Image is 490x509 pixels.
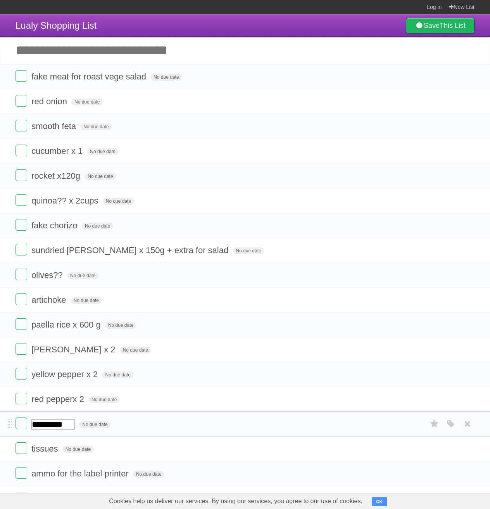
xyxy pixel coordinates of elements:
label: Done [16,120,27,131]
label: Done [16,343,27,355]
span: fake chorizo [31,221,79,230]
label: Done [16,318,27,330]
span: tissues [31,444,60,454]
span: fake meat for roast vege salad [31,72,148,81]
label: Done [16,244,27,255]
span: rocket x120g [31,171,82,181]
span: smooth feta [31,121,78,131]
span: yellow pepper x 2 [31,369,100,379]
label: Done [16,368,27,380]
label: Done [16,169,27,181]
span: Cookies help us deliver our services. By using our services, you agree to our use of cookies. [101,493,370,509]
span: red pepperx 2 [31,394,86,404]
span: No due date [150,74,182,81]
label: Done [16,492,27,504]
b: This List [440,22,466,29]
span: ammo for the label printer [31,469,131,478]
span: No due date [80,123,112,130]
label: Done [16,70,27,82]
label: Done [16,219,27,231]
label: Done [16,442,27,454]
span: No due date [88,396,120,403]
label: Done [16,145,27,156]
span: No due date [133,471,164,478]
label: Done [16,293,27,305]
span: red onion [31,97,69,106]
span: cucumber x 1 [31,146,85,156]
span: olives?? [31,270,65,280]
span: sundried [PERSON_NAME] x 150g + extra for salad [31,245,230,255]
button: OK [372,497,387,506]
label: Done [16,194,27,206]
span: No due date [62,446,94,453]
span: No due date [71,297,102,304]
span: No due date [105,322,136,329]
span: No due date [233,247,264,254]
span: No due date [85,173,116,180]
span: [PERSON_NAME] x 2 [31,345,117,354]
span: artichoke [31,295,68,305]
label: Done [16,269,27,280]
label: Done [16,95,27,107]
span: No due date [79,421,110,428]
span: No due date [103,198,134,205]
a: SaveThis List [406,18,474,33]
span: quinoa?? x 2cups [31,196,100,205]
label: Star task [427,418,442,430]
span: No due date [102,371,133,378]
label: Done [16,418,27,429]
span: No due date [71,98,103,105]
span: No due date [87,148,118,155]
span: Lualy Shopping List [16,20,97,31]
span: No due date [120,347,151,354]
span: No due date [67,272,98,279]
label: Done [16,467,27,479]
label: Done [16,393,27,404]
span: No due date [82,223,113,229]
span: paella rice x 600 g [31,320,103,330]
